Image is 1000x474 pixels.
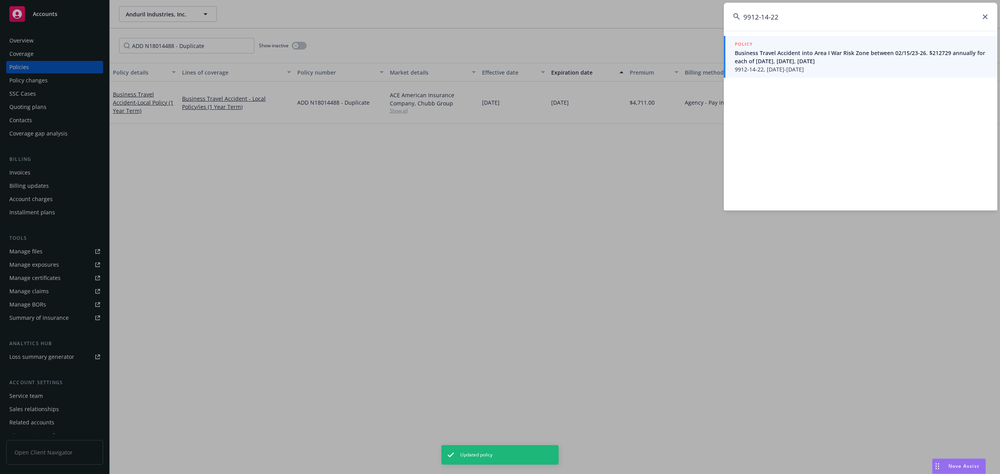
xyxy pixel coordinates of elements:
[735,40,753,48] h5: POLICY
[735,65,988,73] span: 9912-14-22, [DATE]-[DATE]
[724,3,997,31] input: Search...
[735,49,988,65] span: Business Travel Accident into Area I War Risk Zone between 02/15/23-26. $212729 annually for each...
[724,36,997,78] a: POLICYBusiness Travel Accident into Area I War Risk Zone between 02/15/23-26. $212729 annually fo...
[948,463,979,469] span: Nova Assist
[460,451,493,458] span: Updated policy
[932,459,942,474] div: Drag to move
[932,458,986,474] button: Nova Assist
